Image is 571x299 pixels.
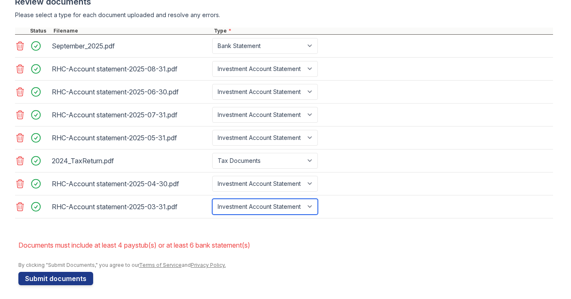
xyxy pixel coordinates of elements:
div: 2024_TaxReturn.pdf [52,154,209,167]
div: RHC-Account statement-2025-07-31.pdf [52,108,209,122]
div: Type [212,28,553,34]
button: Submit documents [18,272,93,285]
div: Status [28,28,52,34]
div: September_2025.pdf [52,39,209,53]
div: By clicking "Submit Documents," you agree to our and [18,262,553,269]
div: Please select a type for each document uploaded and resolve any errors. [15,11,553,19]
a: Privacy Policy. [191,262,226,268]
div: RHC-Account statement-2025-04-30.pdf [52,177,209,190]
div: RHC-Account statement-2025-05-31.pdf [52,131,209,144]
li: Documents must include at least 4 paystub(s) or at least 6 bank statement(s) [18,237,553,253]
div: RHC-Account statement-2025-08-31.pdf [52,62,209,76]
div: RHC-Account statement-2025-03-31.pdf [52,200,209,213]
div: Filename [52,28,212,34]
div: RHC-Account statement-2025-06-30.pdf [52,85,209,99]
a: Terms of Service [139,262,182,268]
